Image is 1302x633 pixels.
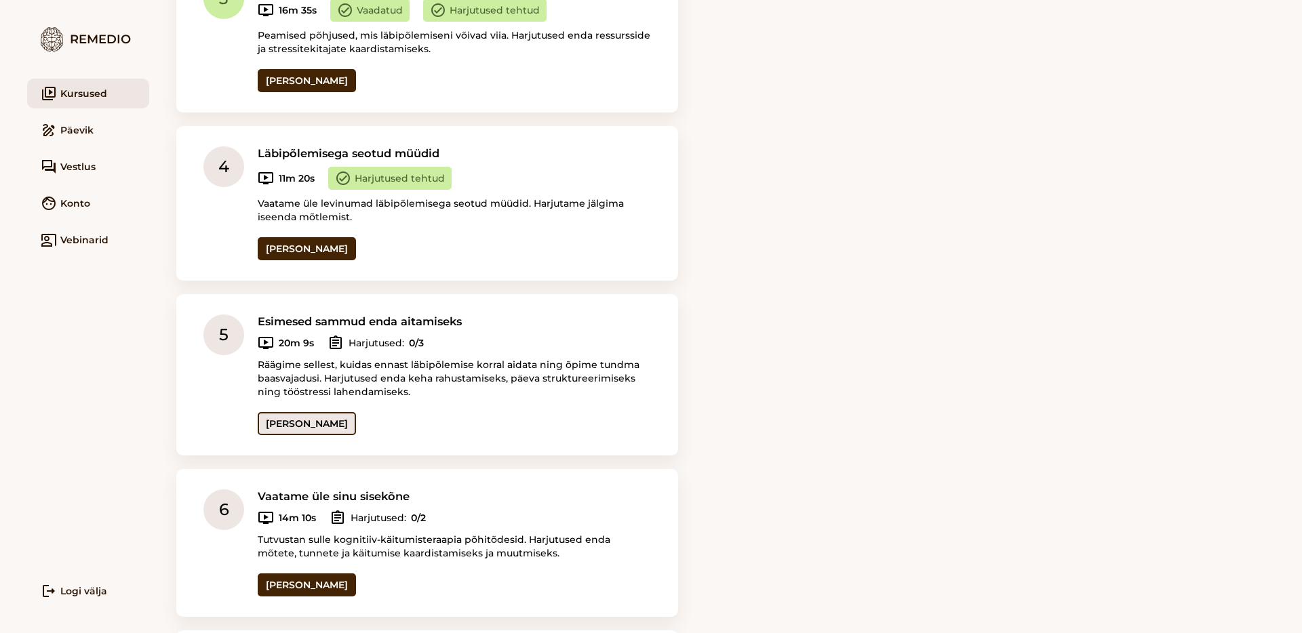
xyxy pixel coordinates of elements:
[27,27,149,52] div: Remedio
[279,3,317,17] b: 16m 35s
[328,167,452,190] div: Harjutused tehtud
[203,146,244,187] div: 4
[258,335,274,351] i: ondemand_video
[41,583,57,599] i: logout
[258,510,274,526] i: ondemand_video
[279,336,314,350] b: 20m 9s
[258,69,356,92] a: [PERSON_NAME]
[258,533,651,560] p: Tutvustan sulle kognitiiv-käitumisteraapia põhitõdesid. Harjutused enda mõtete, tunnete ja käitum...
[41,232,57,248] i: co_present
[258,237,356,260] a: [PERSON_NAME]
[258,573,356,596] a: [PERSON_NAME]
[330,510,426,526] div: Harjutused:
[335,170,351,186] i: check_circle
[258,28,651,56] p: Peamised põhjused, mis läbipõlemiseni võivad viia. Harjutused enda ressursside ja stressitekitaja...
[41,122,57,138] i: draw
[60,160,96,173] span: Vestlus
[258,358,651,399] p: Räägime sellest, kuidas ennast läbipõlemise korral aidata ning õpime tundma baasvajadusi. Harjutu...
[328,335,424,351] div: Harjutused:
[258,170,274,186] i: ondemand_video
[27,79,149,108] a: video_libraryKursused
[41,27,63,52] img: logo.7579ec4f.png
[337,2,353,18] i: check_circle
[328,335,344,351] i: assignment
[203,314,244,355] div: 5
[27,115,149,145] a: drawPäevik
[27,152,149,182] a: forumVestlus
[27,576,149,606] a: logoutLogi välja
[258,146,651,160] h3: Läbipõlemisega seotud müüdid
[27,225,149,255] a: co_presentVebinarid
[411,511,426,525] b: 0/2
[27,188,149,218] a: faceKonto
[41,195,57,211] i: face
[430,2,446,18] i: check_circle
[279,171,315,185] b: 11m 20s
[41,159,57,175] i: forum
[279,511,316,525] b: 14m 10s
[203,489,244,530] div: 6
[258,197,651,224] p: Vaatame üle levinumad läbipõlemisega seotud müüdid. Harjutame jälgima iseenda mõtlemist.
[41,85,57,102] i: video_library
[258,412,356,435] a: [PERSON_NAME]
[258,489,651,503] h3: Vaatame üle sinu sisekõne
[258,314,651,328] h3: Esimesed sammud enda aitamiseks
[258,2,274,18] i: ondemand_video
[409,336,424,350] b: 0/3
[330,510,346,526] i: assignment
